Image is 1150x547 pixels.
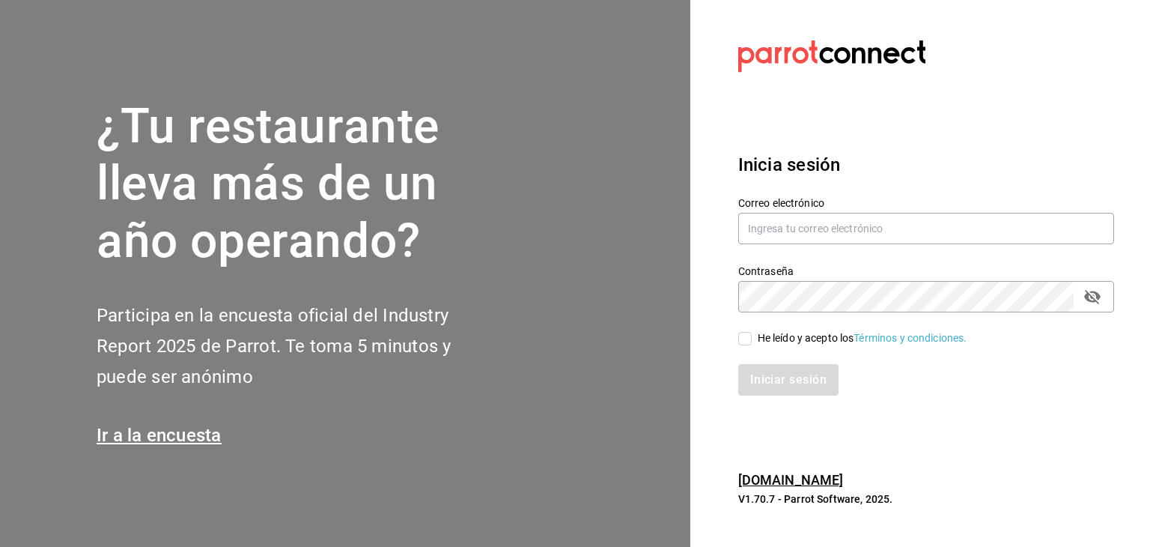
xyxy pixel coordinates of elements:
h3: Inicia sesión [738,151,1114,178]
label: Contraseña [738,265,1114,276]
div: He leído y acepto los [758,330,967,346]
a: Términos y condiciones. [854,332,967,344]
button: passwordField [1080,284,1105,309]
h1: ¿Tu restaurante lleva más de un año operando? [97,98,501,271]
a: [DOMAIN_NAME] [738,472,844,488]
input: Ingresa tu correo electrónico [738,213,1114,244]
a: Ir a la encuesta [97,425,222,446]
label: Correo electrónico [738,197,1114,208]
p: V1.70.7 - Parrot Software, 2025. [738,492,1114,507]
h2: Participa en la encuesta oficial del Industry Report 2025 de Parrot. Te toma 5 minutos y puede se... [97,300,501,392]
